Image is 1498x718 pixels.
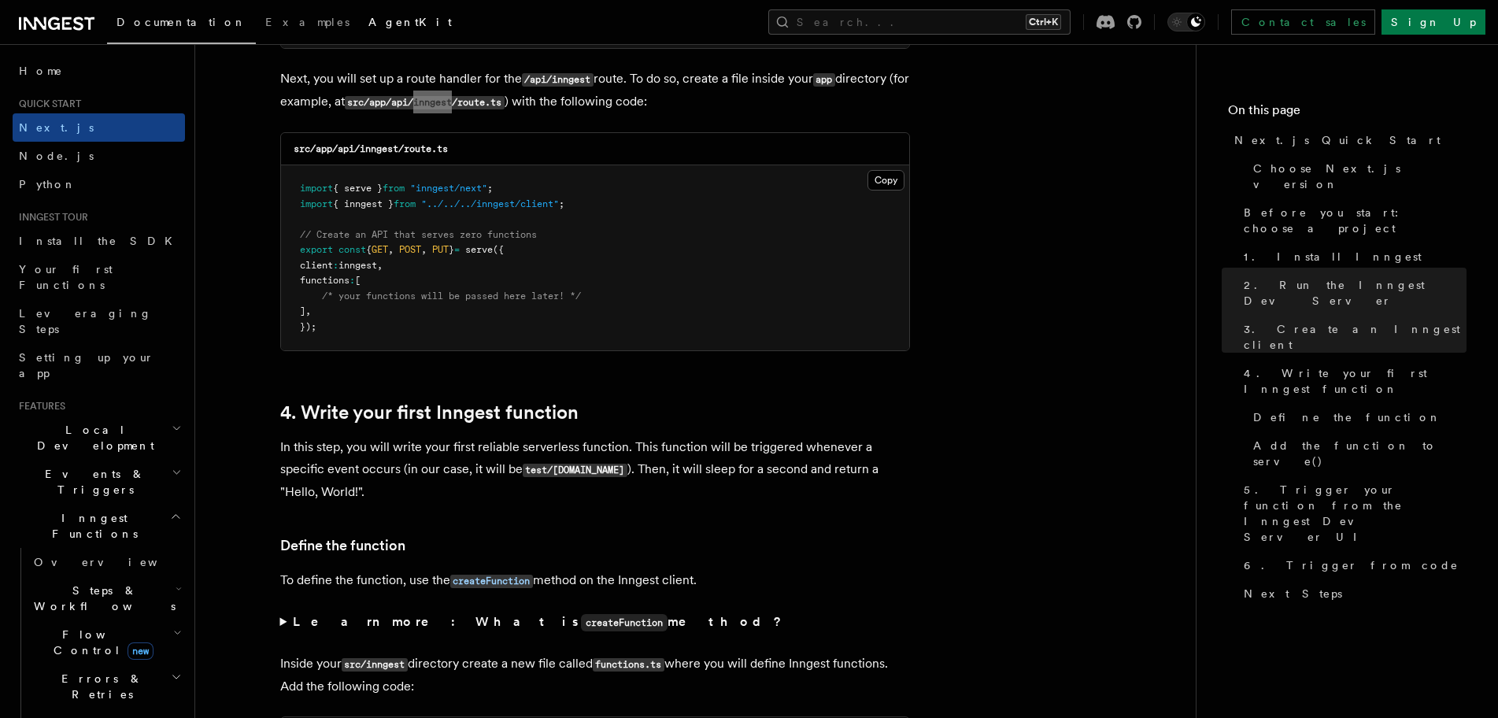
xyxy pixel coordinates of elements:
[256,5,359,43] a: Examples
[410,183,487,194] span: "inngest/next"
[1244,321,1467,353] span: 3. Create an Inngest client
[117,16,246,28] span: Documentation
[1244,586,1342,601] span: Next Steps
[1231,9,1375,35] a: Contact sales
[300,198,333,209] span: import
[1244,277,1467,309] span: 2. Run the Inngest Dev Server
[280,402,579,424] a: 4. Write your first Inngest function
[1237,551,1467,579] a: 6. Trigger from code
[28,671,171,702] span: Errors & Retries
[355,275,361,286] span: [
[338,260,377,271] span: inngest
[128,642,153,660] span: new
[300,183,333,194] span: import
[28,576,185,620] button: Steps & Workflows
[372,244,388,255] span: GET
[280,68,910,113] p: Next, you will set up a route handler for the route. To do so, create a file inside your director...
[450,572,533,587] a: createFunction
[300,305,305,316] span: ]
[399,244,421,255] span: POST
[813,73,835,87] code: app
[1244,249,1422,265] span: 1. Install Inngest
[265,16,350,28] span: Examples
[19,235,182,247] span: Install the SDK
[13,113,185,142] a: Next.js
[1253,438,1467,469] span: Add the function to serve()
[1244,557,1459,573] span: 6. Trigger from code
[1244,365,1467,397] span: 4. Write your first Inngest function
[19,351,154,379] span: Setting up your app
[13,211,88,224] span: Inngest tour
[1237,476,1467,551] a: 5. Trigger your function from the Inngest Dev Server UI
[1237,315,1467,359] a: 3. Create an Inngest client
[280,653,910,698] p: Inside your directory create a new file called where you will define Inngest functions. Add the f...
[359,5,461,43] a: AgentKit
[13,299,185,343] a: Leveraging Steps
[1237,242,1467,271] a: 1. Install Inngest
[300,275,350,286] span: functions
[333,260,338,271] span: :
[368,16,452,28] span: AgentKit
[293,614,785,629] strong: Learn more: What is method?
[300,260,333,271] span: client
[300,321,316,332] span: });
[1237,579,1467,608] a: Next Steps
[107,5,256,44] a: Documentation
[432,244,449,255] span: PUT
[1247,154,1467,198] a: Choose Next.js version
[13,343,185,387] a: Setting up your app
[19,121,94,134] span: Next.js
[333,198,394,209] span: { inngest }
[280,611,910,634] summary: Learn more: What iscreateFunctionmethod?
[34,556,196,568] span: Overview
[338,244,366,255] span: const
[13,460,185,504] button: Events & Triggers
[1228,101,1467,126] h4: On this page
[394,198,416,209] span: from
[388,244,394,255] span: ,
[523,464,627,477] code: test/[DOMAIN_NAME]
[300,244,333,255] span: export
[322,291,581,302] span: /* your functions will be passed here later! */
[1234,132,1441,148] span: Next.js Quick Start
[421,244,427,255] span: ,
[19,63,63,79] span: Home
[1228,126,1467,154] a: Next.js Quick Start
[13,422,172,453] span: Local Development
[13,227,185,255] a: Install the SDK
[350,275,355,286] span: :
[13,416,185,460] button: Local Development
[280,436,910,503] p: In this step, you will write your first reliable serverless function. This function will be trigg...
[493,244,504,255] span: ({
[19,263,113,291] span: Your first Functions
[1026,14,1061,30] kbd: Ctrl+K
[421,198,559,209] span: "../../../inngest/client"
[13,466,172,498] span: Events & Triggers
[28,664,185,709] button: Errors & Retries
[13,98,81,110] span: Quick start
[280,569,910,592] p: To define the function, use the method on the Inngest client.
[581,614,668,631] code: createFunction
[1237,198,1467,242] a: Before you start: choose a project
[13,510,170,542] span: Inngest Functions
[465,244,493,255] span: serve
[366,244,372,255] span: {
[383,183,405,194] span: from
[1247,403,1467,431] a: Define the function
[768,9,1071,35] button: Search...Ctrl+K
[28,548,185,576] a: Overview
[1381,9,1485,35] a: Sign Up
[1237,271,1467,315] a: 2. Run the Inngest Dev Server
[454,244,460,255] span: =
[1253,161,1467,192] span: Choose Next.js version
[13,142,185,170] a: Node.js
[19,178,76,191] span: Python
[377,260,383,271] span: ,
[1247,431,1467,476] a: Add the function to serve()
[19,150,94,162] span: Node.js
[487,183,493,194] span: ;
[333,183,383,194] span: { serve }
[28,620,185,664] button: Flow Controlnew
[13,255,185,299] a: Your first Functions
[522,73,594,87] code: /api/inngest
